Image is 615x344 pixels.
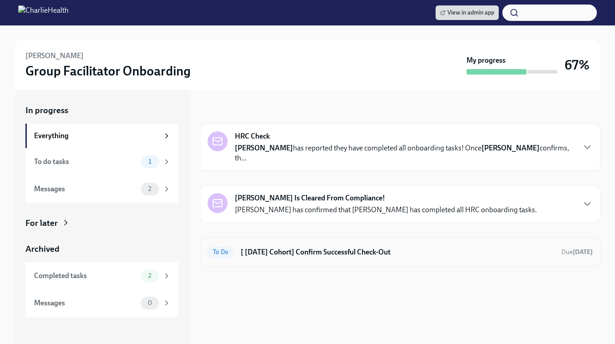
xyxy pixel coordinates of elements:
[25,63,191,79] h3: Group Facilitator Onboarding
[18,5,69,20] img: CharlieHealth
[143,272,157,279] span: 2
[573,248,593,256] strong: [DATE]
[235,144,293,152] strong: [PERSON_NAME]
[25,148,178,175] a: To do tasks1
[436,5,499,20] a: View in admin app
[34,271,137,281] div: Completed tasks
[561,248,593,256] span: September 26th, 2025 10:00
[143,185,157,192] span: 2
[25,217,58,229] div: For later
[561,248,593,256] span: Due
[25,175,178,203] a: Messages2
[235,143,575,163] p: has reported they have completed all onboarding tasks! Once confirms, th...
[25,217,178,229] a: For later
[25,124,178,148] a: Everything
[25,262,178,289] a: Completed tasks2
[34,131,159,141] div: Everything
[200,105,243,116] div: In progress
[565,57,590,73] h3: 67%
[34,184,137,194] div: Messages
[466,55,506,65] strong: My progress
[34,157,137,167] div: To do tasks
[208,245,593,259] a: To Do[ [DATE] Cohort] Confirm Successful Check-OutDue[DATE]
[235,193,385,203] strong: [PERSON_NAME] Is Cleared From Compliance!
[235,205,537,215] p: [PERSON_NAME] has confirmed that [PERSON_NAME] has completed all HRC onboarding tasks.
[142,299,158,306] span: 0
[241,247,554,257] h6: [ [DATE] Cohort] Confirm Successful Check-Out
[25,289,178,317] a: Messages0
[34,298,137,308] div: Messages
[481,144,540,152] strong: [PERSON_NAME]
[25,105,178,116] a: In progress
[143,158,157,165] span: 1
[235,131,270,141] strong: HRC Check
[25,51,84,61] h6: [PERSON_NAME]
[208,249,233,255] span: To Do
[440,8,494,17] span: View in admin app
[25,243,178,255] a: Archived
